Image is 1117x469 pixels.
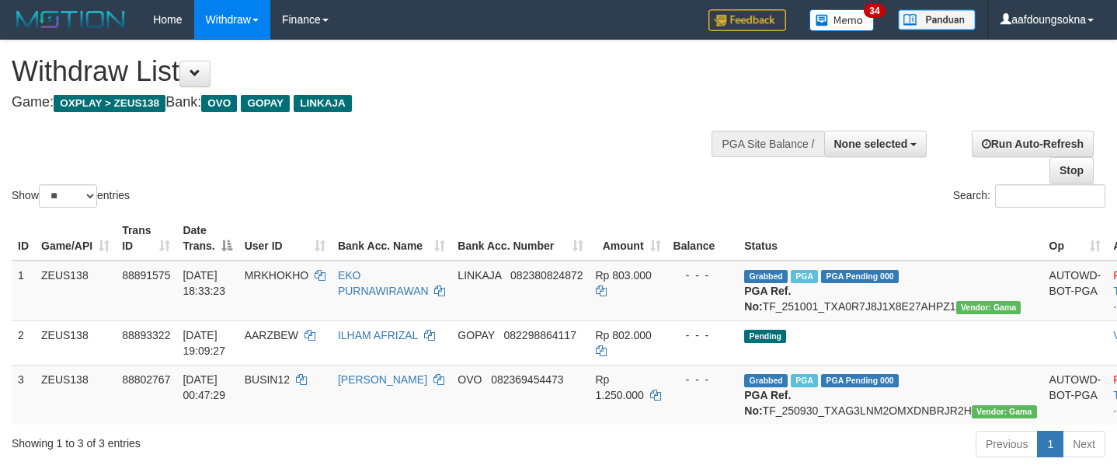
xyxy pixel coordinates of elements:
td: 2 [12,320,35,365]
b: PGA Ref. No: [744,389,791,417]
span: 88893322 [122,329,170,341]
span: GOPAY [458,329,494,341]
img: MOTION_logo.png [12,8,130,31]
label: Show entries [12,184,130,208]
a: 1 [1037,431,1063,457]
span: OVO [458,373,482,386]
a: Previous [976,431,1038,457]
th: Date Trans.: activate to sort column descending [176,216,238,261]
th: ID [12,216,35,261]
label: Search: [953,184,1105,208]
th: Bank Acc. Number: activate to sort column ascending [451,216,589,261]
td: 3 [12,365,35,425]
img: Feedback.jpg [708,9,786,31]
th: Balance [667,216,739,261]
span: PGA Pending [821,374,899,387]
td: TF_250930_TXAG3LNM2OMXDNBRJR2H [738,365,1042,425]
span: [DATE] 19:09:27 [183,329,225,357]
td: TF_251001_TXA0R7J8J1X8E27AHPZ1 [738,261,1042,321]
span: OXPLAY > ZEUS138 [54,95,165,112]
th: Op: activate to sort column ascending [1043,216,1108,261]
span: PGA Pending [821,270,899,283]
th: Status [738,216,1042,261]
a: [PERSON_NAME] [338,373,427,386]
td: 1 [12,261,35,321]
span: Grabbed [744,270,788,283]
span: LINKAJA [294,95,352,112]
a: Stop [1049,157,1094,184]
span: 34 [864,4,885,18]
span: 88802767 [122,373,170,386]
select: Showentries [39,184,97,208]
div: Showing 1 to 3 of 3 entries [12,429,454,451]
div: PGA Site Balance / [712,131,823,157]
button: None selected [824,131,927,157]
span: OVO [201,95,237,112]
td: AUTOWD-BOT-PGA [1043,365,1108,425]
span: Copy 082298864117 to clipboard [504,329,576,341]
span: Pending [744,330,786,343]
span: Vendor URL: https://trx31.1velocity.biz [956,301,1021,314]
div: - - - [673,268,732,283]
span: 88891575 [122,269,170,282]
input: Search: [995,184,1105,208]
td: ZEUS138 [35,365,116,425]
span: MRKHOKHO [245,269,308,282]
th: User ID: activate to sort column ascending [238,216,332,261]
b: PGA Ref. No: [744,285,791,313]
span: LINKAJA [458,269,501,282]
a: Run Auto-Refresh [972,131,1094,157]
th: Amount: activate to sort column ascending [590,216,667,261]
span: Marked by aafsreyleap [791,374,818,387]
th: Trans ID: activate to sort column ascending [116,216,176,261]
span: Copy 082380824872 to clipboard [510,269,583,282]
h4: Game: Bank: [12,95,729,110]
img: panduan.png [898,9,976,30]
span: None selected [834,138,908,150]
th: Game/API: activate to sort column ascending [35,216,116,261]
img: Button%20Memo.svg [809,9,875,31]
span: GOPAY [241,95,290,112]
a: EKO PURNAWIRAWAN [338,269,429,297]
a: Next [1063,431,1105,457]
span: [DATE] 00:47:29 [183,373,225,401]
span: Rp 803.000 [596,269,652,282]
td: ZEUS138 [35,320,116,365]
span: Vendor URL: https://trx31.1velocity.biz [972,405,1037,418]
div: - - - [673,327,732,343]
h1: Withdraw List [12,56,729,87]
span: [DATE] 18:33:23 [183,269,225,297]
span: BUSIN12 [245,373,290,386]
a: ILHAM AFRIZAL [338,329,418,341]
td: AUTOWD-BOT-PGA [1043,261,1108,321]
span: Rp 1.250.000 [596,373,644,401]
td: ZEUS138 [35,261,116,321]
span: Grabbed [744,374,788,387]
span: Marked by aafpengsreynich [791,270,818,283]
th: Bank Acc. Name: activate to sort column ascending [332,216,451,261]
span: Rp 802.000 [596,329,652,341]
span: AARZBEW [245,329,298,341]
div: - - - [673,372,732,387]
span: Copy 082369454473 to clipboard [491,373,563,386]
